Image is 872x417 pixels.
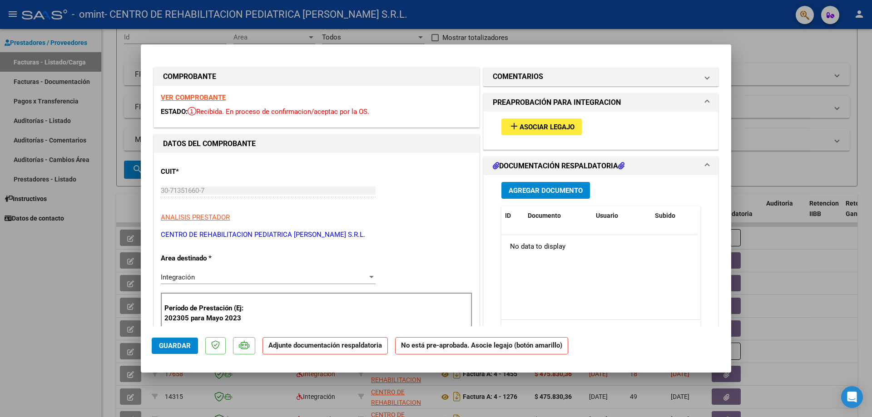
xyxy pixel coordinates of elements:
p: Período de Prestación (Ej: 202305 para Mayo 2023 [164,303,256,324]
mat-expansion-panel-header: PREAPROBACIÓN PARA INTEGRACION [484,93,718,112]
span: Asociar Legajo [520,123,575,131]
span: Usuario [596,212,618,219]
div: 0 total [501,320,700,343]
button: Asociar Legajo [501,118,582,135]
datatable-header-cell: Acción [697,206,742,226]
div: PREAPROBACIÓN PARA INTEGRACION [484,112,718,149]
strong: DATOS DEL COMPROBANTE [163,139,256,148]
span: Agregar Documento [509,186,583,195]
span: ID [505,212,511,219]
p: CENTRO DE REHABILITACION PEDIATRICA [PERSON_NAME] S.R.L. [161,230,472,240]
datatable-header-cell: Usuario [592,206,651,226]
span: Documento [528,212,561,219]
span: Guardar [159,342,191,350]
mat-icon: add [509,121,520,132]
p: CUIT [161,167,254,177]
datatable-header-cell: ID [501,206,524,226]
div: DOCUMENTACIÓN RESPALDATORIA [484,175,718,363]
p: Area destinado * [161,253,254,264]
strong: COMPROBANTE [163,72,216,81]
button: Agregar Documento [501,182,590,199]
span: Subido [655,212,675,219]
h1: DOCUMENTACIÓN RESPALDATORIA [493,161,624,172]
mat-expansion-panel-header: DOCUMENTACIÓN RESPALDATORIA [484,157,718,175]
mat-expansion-panel-header: COMENTARIOS [484,68,718,86]
span: ANALISIS PRESTADOR [161,213,230,221]
div: No data to display [501,235,697,258]
datatable-header-cell: Documento [524,206,592,226]
span: ESTADO: [161,108,188,116]
a: VER COMPROBANTE [161,93,226,102]
datatable-header-cell: Subido [651,206,697,226]
h1: COMENTARIOS [493,71,543,82]
div: Open Intercom Messenger [841,386,863,408]
strong: No está pre-aprobada. Asocie legajo (botón amarillo) [395,337,568,355]
h1: PREAPROBACIÓN PARA INTEGRACION [493,97,621,108]
span: Integración [161,273,195,281]
button: Guardar [152,338,198,354]
strong: Adjunte documentación respaldatoria [268,341,382,349]
span: Recibida. En proceso de confirmacion/aceptac por la OS. [188,108,369,116]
